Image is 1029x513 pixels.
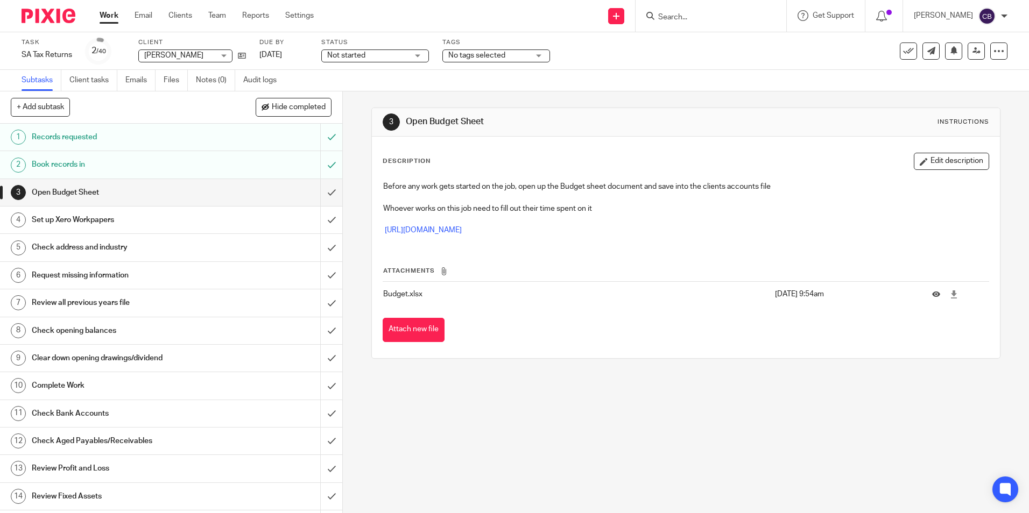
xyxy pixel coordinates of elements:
[259,51,282,59] span: [DATE]
[406,116,709,127] h1: Open Budget Sheet
[11,351,26,366] div: 9
[22,49,72,60] div: SA Tax Returns
[11,323,26,338] div: 8
[914,10,973,21] p: [PERSON_NAME]
[11,461,26,476] div: 13
[91,45,106,57] div: 2
[100,10,118,21] a: Work
[442,38,550,47] label: Tags
[138,38,246,47] label: Client
[11,489,26,504] div: 14
[383,113,400,131] div: 3
[11,240,26,255] div: 5
[259,38,308,47] label: Due by
[32,239,217,255] h1: Check address and industry
[914,153,989,170] button: Edit description
[11,98,70,116] button: + Add subtask
[32,460,217,476] h1: Review Profit and Loss
[32,129,217,145] h1: Records requested
[272,103,326,112] span: Hide completed
[32,295,217,311] h1: Review all previous years file
[383,289,769,300] p: Budget.xlsx
[32,267,217,283] h1: Request missing information
[22,38,72,47] label: Task
[11,130,26,145] div: 1
[11,433,26,448] div: 12
[978,8,996,25] img: svg%3E
[11,295,26,310] div: 7
[383,318,445,342] button: Attach new file
[11,268,26,283] div: 6
[32,433,217,449] h1: Check Aged Payables/Receivables
[22,9,75,23] img: Pixie
[135,10,152,21] a: Email
[383,181,988,192] p: Before any work gets started on the job, open up the Budget sheet document and save into the clie...
[285,10,314,21] a: Settings
[256,98,332,116] button: Hide completed
[657,13,754,23] input: Search
[775,289,916,300] p: [DATE] 9:54am
[32,212,217,228] h1: Set up Xero Workpapers
[208,10,226,21] a: Team
[243,70,285,91] a: Audit logs
[242,10,269,21] a: Reports
[11,378,26,393] div: 10
[813,12,854,19] span: Get Support
[327,52,365,59] span: Not started
[448,52,505,59] span: No tags selected
[950,289,958,300] a: Download
[32,350,217,366] h1: Clear down opening drawings/dividend
[22,70,61,91] a: Subtasks
[196,70,235,91] a: Notes (0)
[321,38,429,47] label: Status
[383,157,431,166] p: Description
[164,70,188,91] a: Files
[383,268,435,274] span: Attachments
[11,406,26,421] div: 11
[11,185,26,200] div: 3
[168,10,192,21] a: Clients
[383,203,988,214] p: Whoever works on this job need to fill out their time spent on it
[32,488,217,504] h1: Review Fixed Assets
[32,184,217,201] h1: Open Budget Sheet
[32,405,217,422] h1: Check Bank Accounts
[69,70,117,91] a: Client tasks
[32,156,217,173] h1: Book records in
[32,377,217,394] h1: Complete Work
[11,158,26,173] div: 2
[385,226,462,234] a: [URL][DOMAIN_NAME]
[32,323,217,339] h1: Check opening balances
[96,48,106,54] small: /40
[144,52,203,59] span: [PERSON_NAME]
[125,70,156,91] a: Emails
[11,212,26,227] div: 4
[938,118,989,126] div: Instructions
